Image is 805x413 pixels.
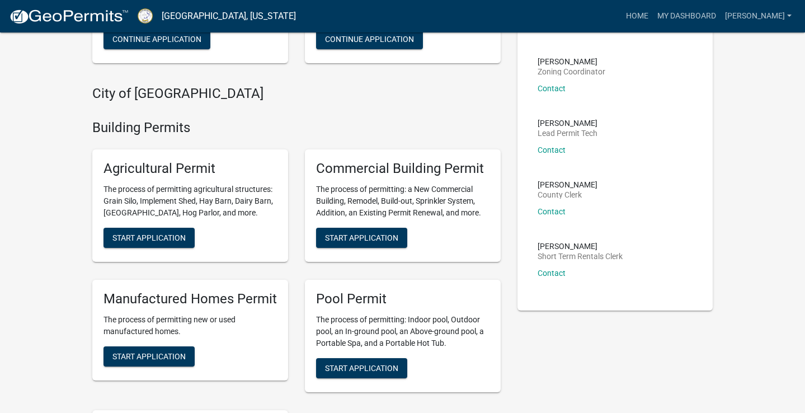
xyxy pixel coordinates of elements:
a: My Dashboard [653,6,721,27]
a: Home [622,6,653,27]
h5: Pool Permit [316,291,489,307]
a: [PERSON_NAME] [721,6,796,27]
button: Continue Application [103,29,210,49]
button: Continue Application [316,29,423,49]
a: Contact [538,269,566,278]
p: Zoning Coordinator [538,68,605,76]
h4: Building Permits [92,120,501,136]
a: Contact [538,146,566,154]
h5: Commercial Building Permit [316,161,489,177]
h5: Agricultural Permit [103,161,277,177]
a: Contact [538,207,566,216]
button: Start Application [103,228,195,248]
p: Lead Permit Tech [538,129,597,137]
p: County Clerk [538,191,597,199]
h5: Manufactured Homes Permit [103,291,277,307]
button: Start Application [316,358,407,378]
button: Start Application [103,346,195,367]
p: [PERSON_NAME] [538,58,605,65]
p: The process of permitting: a New Commercial Building, Remodel, Build-out, Sprinkler System, Addit... [316,184,489,219]
span: Start Application [325,233,398,242]
p: The process of permitting: Indoor pool, Outdoor pool, an In-ground pool, an Above-ground pool, a ... [316,314,489,349]
img: Putnam County, Georgia [138,8,153,24]
span: Start Application [112,351,186,360]
span: Start Application [112,233,186,242]
p: [PERSON_NAME] [538,181,597,189]
p: [PERSON_NAME] [538,242,623,250]
p: Short Term Rentals Clerk [538,252,623,260]
p: The process of permitting new or used manufactured homes. [103,314,277,337]
h4: City of [GEOGRAPHIC_DATA] [92,86,501,102]
p: [PERSON_NAME] [538,119,597,127]
a: [GEOGRAPHIC_DATA], [US_STATE] [162,7,296,26]
span: Start Application [325,363,398,372]
button: Start Application [316,228,407,248]
a: Contact [538,84,566,93]
p: The process of permitting agricultural structures: Grain Silo, Implement Shed, Hay Barn, Dairy Ba... [103,184,277,219]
